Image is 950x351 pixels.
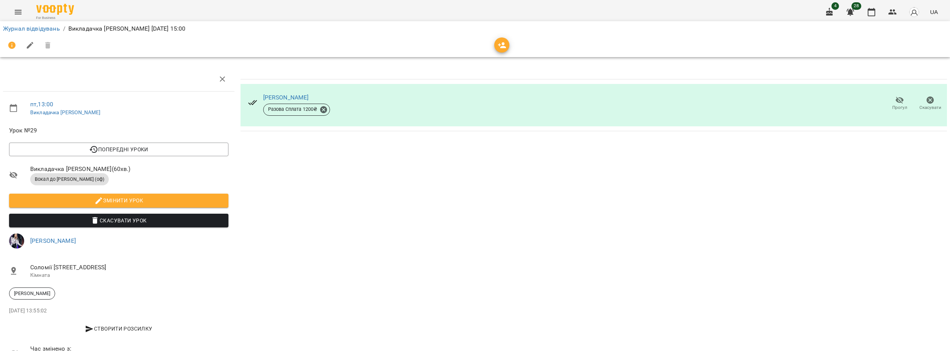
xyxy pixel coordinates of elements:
span: Урок №29 [9,126,228,135]
div: [PERSON_NAME] [9,287,55,300]
span: [PERSON_NAME] [9,290,55,297]
button: UA [927,5,941,19]
li: / [63,24,65,33]
a: [PERSON_NAME] [30,237,76,244]
p: [DATE] 13:55:02 [9,307,228,315]
span: UA [930,8,938,16]
img: 8accc21eef62b60a7c9c2355898a49f1.jpeg [9,233,24,248]
a: Викладачка [PERSON_NAME] [30,109,101,115]
span: Соломії [STREET_ADDRESS] [30,263,228,272]
a: пт , 13:00 [30,101,53,108]
button: Скасувати [915,93,945,114]
span: 4 [831,2,839,10]
button: Скасувати Урок [9,214,228,227]
img: Voopty Logo [36,4,74,15]
div: Разова Сплата 1200₴ [263,104,330,116]
span: Скасувати Урок [15,216,222,225]
span: Скасувати [919,104,941,111]
span: Створити розсилку [12,324,225,333]
span: Вокал до [PERSON_NAME] (оф) [30,176,109,183]
span: Разова Сплата 1200 ₴ [264,106,322,113]
a: Журнал відвідувань [3,25,60,32]
button: Створити розсилку [9,322,228,335]
button: Змінити урок [9,194,228,207]
p: Викладачка [PERSON_NAME] [DATE] 15:00 [68,24,185,33]
p: Кімната [30,272,228,279]
span: Прогул [892,104,907,111]
img: avatar_s.png [909,7,919,17]
nav: breadcrumb [3,24,947,33]
button: Menu [9,3,27,21]
a: [PERSON_NAME] [263,94,309,101]
button: Прогул [884,93,915,114]
button: Попередні уроки [9,143,228,156]
span: Змінити урок [15,196,222,205]
span: Викладачка [PERSON_NAME] ( 60 хв. ) [30,165,228,174]
span: For Business [36,16,74,20]
span: 28 [851,2,861,10]
span: Попередні уроки [15,145,222,154]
